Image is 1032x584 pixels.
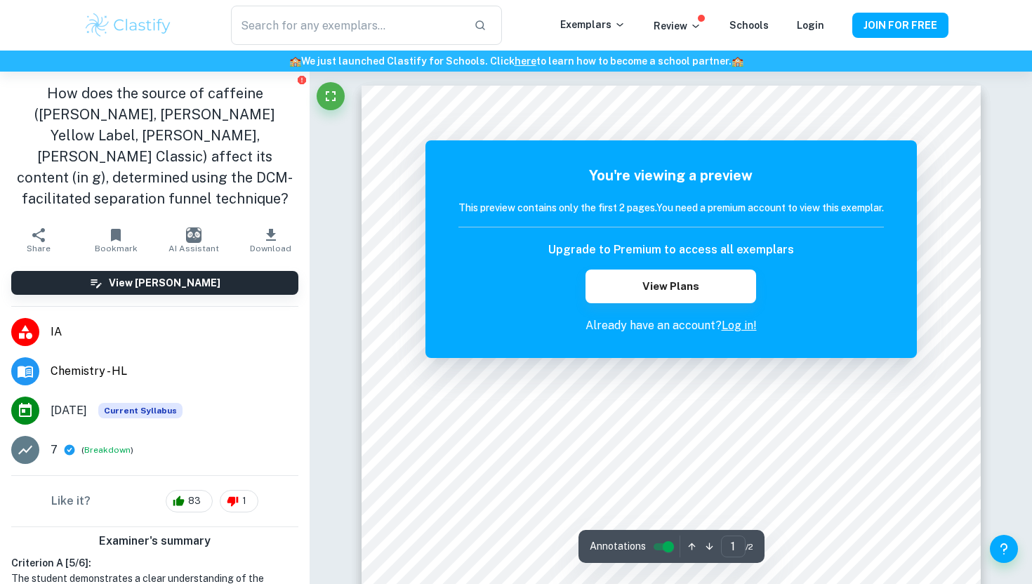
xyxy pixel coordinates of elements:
div: 83 [166,490,213,512]
button: JOIN FOR FREE [852,13,948,38]
img: AI Assistant [186,227,201,243]
span: / 2 [746,540,753,553]
p: 7 [51,442,58,458]
p: Review [654,18,701,34]
button: AI Assistant [155,220,232,260]
h6: View [PERSON_NAME] [109,275,220,291]
h5: You're viewing a preview [458,165,884,186]
span: Download [250,244,291,253]
h6: Examiner's summary [6,533,304,550]
button: Bookmark [77,220,154,260]
a: here [515,55,536,67]
a: Schools [729,20,769,31]
h6: Like it? [51,493,91,510]
span: 83 [180,494,209,508]
span: 🏫 [732,55,743,67]
span: IA [51,324,298,340]
h6: This preview contains only the first 2 pages. You need a premium account to view this exemplar. [458,200,884,215]
div: This exemplar is based on the current syllabus. Feel free to refer to it for inspiration/ideas wh... [98,403,183,418]
span: ( ) [81,444,133,457]
span: Annotations [590,539,646,554]
span: Chemistry - HL [51,363,298,380]
p: Exemplars [560,17,626,32]
a: Log in! [722,319,757,332]
img: Clastify logo [84,11,173,39]
span: Bookmark [95,244,138,253]
p: Already have an account? [458,317,884,334]
h1: How does the source of caffeine ([PERSON_NAME], [PERSON_NAME] Yellow Label, [PERSON_NAME], [PERSO... [11,83,298,209]
button: Breakdown [84,444,131,456]
input: Search for any exemplars... [231,6,463,45]
h6: Criterion A [ 5 / 6 ]: [11,555,298,571]
span: [DATE] [51,402,87,419]
span: AI Assistant [168,244,219,253]
span: Share [27,244,51,253]
button: Help and Feedback [990,535,1018,563]
h6: Upgrade to Premium to access all exemplars [548,241,794,258]
button: Report issue [296,74,307,85]
button: View Plans [586,270,755,303]
a: Login [797,20,824,31]
span: 1 [234,494,254,508]
button: View [PERSON_NAME] [11,271,298,295]
span: Current Syllabus [98,403,183,418]
h6: We just launched Clastify for Schools. Click to learn how to become a school partner. [3,53,1029,69]
button: Download [232,220,310,260]
span: 🏫 [289,55,301,67]
div: 1 [220,490,258,512]
button: Fullscreen [317,82,345,110]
